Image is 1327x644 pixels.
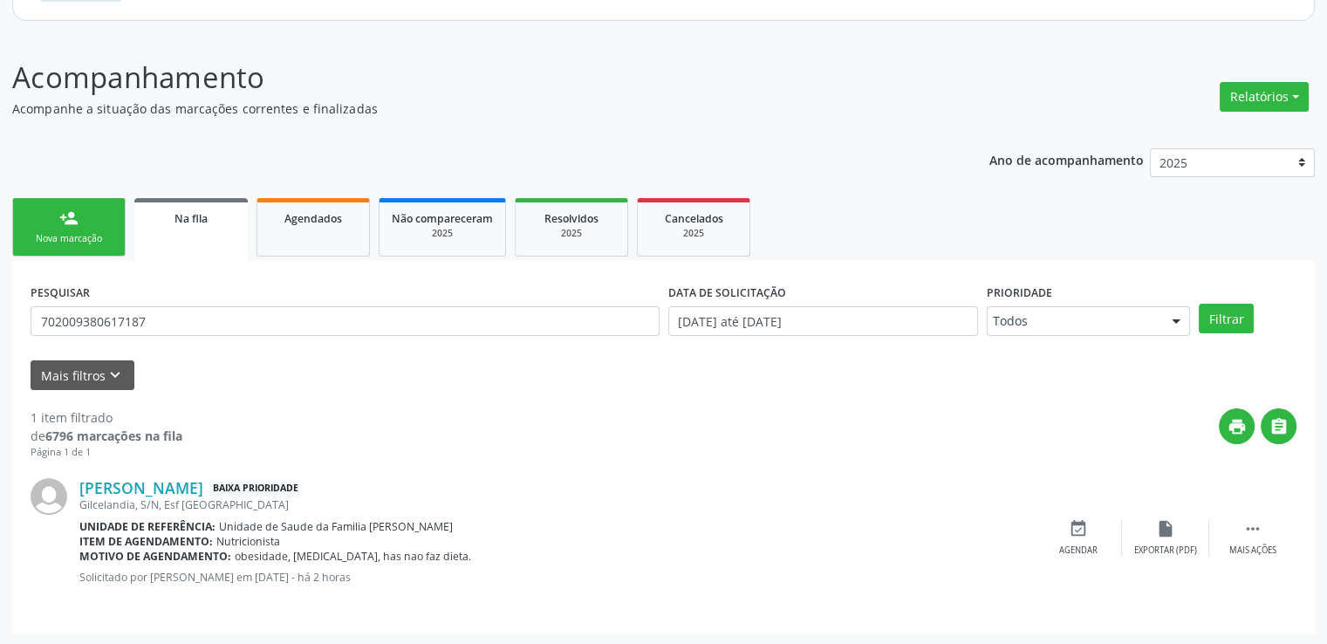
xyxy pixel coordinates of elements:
i:  [1269,417,1289,436]
span: Agendados [284,211,342,226]
div: person_add [59,209,79,228]
div: Gilcelandia, S/N, Esf [GEOGRAPHIC_DATA] [79,497,1035,512]
div: Mais ações [1229,545,1276,557]
label: PESQUISAR [31,279,90,306]
button:  [1261,408,1296,444]
span: Resolvidos [544,211,599,226]
strong: 6796 marcações na fila [45,428,182,444]
button: Filtrar [1199,304,1254,333]
i: print [1228,417,1247,436]
span: Na fila [174,211,208,226]
div: Página 1 de 1 [31,445,182,460]
button: print [1219,408,1255,444]
p: Ano de acompanhamento [989,148,1144,170]
input: Selecione um intervalo [668,306,978,336]
span: obesidade, [MEDICAL_DATA], has nao faz dieta. [235,549,471,564]
span: Todos [993,312,1155,330]
i: insert_drive_file [1156,519,1175,538]
div: 2025 [392,227,493,240]
button: Relatórios [1220,82,1309,112]
span: Baixa Prioridade [209,479,302,497]
div: Agendar [1059,545,1098,557]
label: Prioridade [987,279,1052,306]
div: 2025 [528,227,615,240]
b: Item de agendamento: [79,534,213,549]
span: Não compareceram [392,211,493,226]
p: Solicitado por [PERSON_NAME] em [DATE] - há 2 horas [79,570,1035,585]
button: Mais filtroskeyboard_arrow_down [31,360,134,391]
div: 1 item filtrado [31,408,182,427]
i: keyboard_arrow_down [106,366,125,385]
a: [PERSON_NAME] [79,478,203,497]
input: Nome, CNS [31,306,660,336]
div: 2025 [650,227,737,240]
div: de [31,427,182,445]
span: Nutricionista [216,534,280,549]
div: Nova marcação [25,232,113,245]
b: Motivo de agendamento: [79,549,231,564]
label: DATA DE SOLICITAÇÃO [668,279,786,306]
i:  [1243,519,1262,538]
i: event_available [1069,519,1088,538]
span: Cancelados [665,211,723,226]
p: Acompanhe a situação das marcações correntes e finalizadas [12,99,924,118]
img: img [31,478,67,515]
span: Unidade de Saude da Familia [PERSON_NAME] [219,519,453,534]
div: Exportar (PDF) [1134,545,1197,557]
b: Unidade de referência: [79,519,215,534]
p: Acompanhamento [12,56,924,99]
